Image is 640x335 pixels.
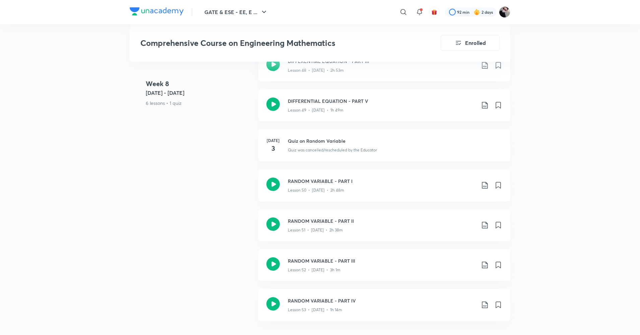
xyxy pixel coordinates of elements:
p: Quiz was cancelled/rescheduled by the Educator [288,147,377,153]
a: Company Logo [130,7,184,17]
button: avatar [429,7,440,17]
a: RANDOM VARIABLE - PART IIILesson 52 • [DATE] • 3h 1m [258,249,510,289]
h4: Week 8 [146,79,253,89]
img: Company Logo [130,7,184,15]
a: RANDOM VARIABLE - PART IILesson 51 • [DATE] • 2h 38m [258,209,510,249]
h3: RANDOM VARIABLE - PART I [288,178,475,185]
a: DIFFERENTIAL EQUATION - PART IIILesson 48 • [DATE] • 2h 53m [258,50,510,89]
h6: [DATE] [266,137,280,143]
p: Lesson 50 • [DATE] • 2h 48m [288,187,344,193]
h3: DIFFERENTIAL EQUATION - PART V [288,97,475,105]
p: Lesson 53 • [DATE] • 1h 14m [288,307,342,313]
p: Lesson 48 • [DATE] • 2h 53m [288,67,344,73]
img: streak [473,9,480,15]
h3: RANDOM VARIABLE - PART IV [288,297,475,304]
h5: [DATE] - [DATE] [146,89,253,97]
button: Enrolled [441,35,500,51]
h3: Quiz on Random Variable [288,137,502,144]
p: Lesson 51 • [DATE] • 2h 38m [288,227,343,233]
button: GATE & ESE - EE, E ... [200,5,272,19]
p: 6 lessons • 1 quiz [146,99,253,107]
p: Lesson 52 • [DATE] • 3h 1m [288,267,340,273]
a: RANDOM VARIABLE - PART ILesson 50 • [DATE] • 2h 48m [258,170,510,209]
p: Lesson 49 • [DATE] • 1h 49m [288,107,343,113]
a: RANDOM VARIABLE - PART IVLesson 53 • [DATE] • 1h 14m [258,289,510,329]
h3: Comprehensive Course on Engineering Mathematics [140,38,403,48]
h4: 3 [266,143,280,153]
h3: RANDOM VARIABLE - PART II [288,217,475,224]
a: [DATE]3Quiz on Random VariableQuiz was cancelled/rescheduled by the Educator [258,129,510,170]
img: Ashutosh Tripathi [499,6,510,18]
h3: RANDOM VARIABLE - PART III [288,257,475,264]
a: DIFFERENTIAL EQUATION - PART VLesson 49 • [DATE] • 1h 49m [258,89,510,129]
img: avatar [431,9,437,15]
